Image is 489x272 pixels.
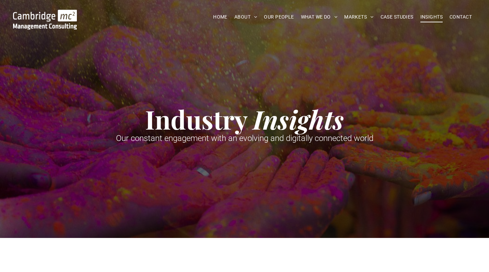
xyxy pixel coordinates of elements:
[377,12,417,22] a: CASE STUDIES
[417,12,446,22] a: INSIGHTS
[298,12,341,22] a: WHAT WE DO
[116,133,373,143] span: Our constant engagement with an evolving and digitally connected world
[210,12,231,22] a: HOME
[446,12,475,22] a: CONTACT
[13,10,77,30] img: Go to Homepage
[263,102,344,136] strong: nsights
[253,102,263,136] strong: I
[341,12,377,22] a: MARKETS
[260,12,297,22] a: OUR PEOPLE
[145,102,247,136] strong: Industry
[231,12,261,22] a: ABOUT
